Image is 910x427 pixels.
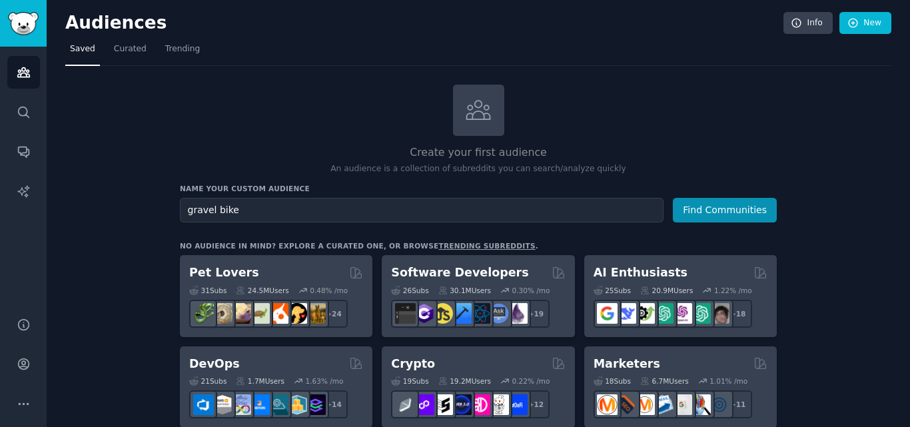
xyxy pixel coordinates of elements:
img: csharp [414,303,434,324]
img: content_marketing [597,394,618,415]
div: 21 Sub s [189,376,227,386]
img: elixir [507,303,528,324]
img: software [395,303,416,324]
img: AskComputerScience [488,303,509,324]
div: 25 Sub s [594,286,631,295]
a: Trending [161,39,205,66]
div: 1.22 % /mo [714,286,752,295]
div: 0.30 % /mo [512,286,550,295]
div: 20.9M Users [640,286,693,295]
img: defiblockchain [470,394,490,415]
img: Docker_DevOps [230,394,251,415]
div: 26 Sub s [391,286,428,295]
div: 24.5M Users [236,286,288,295]
div: + 12 [522,390,550,418]
a: trending subreddits [438,242,535,250]
img: GoogleGeminiAI [597,303,618,324]
div: 19.2M Users [438,376,491,386]
img: defi_ [507,394,528,415]
img: DeepSeek [616,303,636,324]
a: New [839,12,891,35]
span: Trending [165,43,200,55]
img: OpenAIDev [672,303,692,324]
h2: Audiences [65,13,783,34]
img: ballpython [212,303,232,324]
div: 1.01 % /mo [709,376,747,386]
img: herpetology [193,303,214,324]
img: DevOpsLinks [249,394,270,415]
img: platformengineering [268,394,288,415]
img: OnlineMarketing [709,394,729,415]
img: 0xPolygon [414,394,434,415]
img: reactnative [470,303,490,324]
h2: AI Enthusiasts [594,264,687,281]
img: chatgpt_promptDesign [653,303,674,324]
img: leopardgeckos [230,303,251,324]
input: Pick a short name, like "Digital Marketers" or "Movie-Goers" [180,198,664,222]
img: turtle [249,303,270,324]
img: cockatiel [268,303,288,324]
div: 1.63 % /mo [306,376,344,386]
img: AskMarketing [634,394,655,415]
img: bigseo [616,394,636,415]
a: Curated [109,39,151,66]
img: MarketingResearch [690,394,711,415]
p: An audience is a collection of subreddits you can search/analyze quickly [180,163,777,175]
img: AWS_Certified_Experts [212,394,232,415]
img: googleads [672,394,692,415]
img: aws_cdk [286,394,307,415]
img: chatgpt_prompts_ [690,303,711,324]
a: Saved [65,39,100,66]
div: 6.7M Users [640,376,689,386]
div: + 24 [320,300,348,328]
div: + 14 [320,390,348,418]
img: iOSProgramming [451,303,472,324]
div: 19 Sub s [391,376,428,386]
img: PetAdvice [286,303,307,324]
h2: DevOps [189,356,240,372]
img: CryptoNews [488,394,509,415]
div: + 18 [724,300,752,328]
h2: Pet Lovers [189,264,259,281]
div: 30.1M Users [438,286,491,295]
div: + 11 [724,390,752,418]
div: 18 Sub s [594,376,631,386]
span: Curated [114,43,147,55]
img: dogbreed [305,303,326,324]
h2: Marketers [594,356,660,372]
h2: Software Developers [391,264,528,281]
a: Info [783,12,833,35]
div: + 19 [522,300,550,328]
img: ArtificalIntelligence [709,303,729,324]
div: No audience in mind? Explore a curated one, or browse . [180,241,538,250]
div: 31 Sub s [189,286,227,295]
h2: Create your first audience [180,145,777,161]
img: GummySearch logo [8,12,39,35]
img: azuredevops [193,394,214,415]
img: AItoolsCatalog [634,303,655,324]
img: ethstaker [432,394,453,415]
button: Find Communities [673,198,777,222]
div: 0.22 % /mo [512,376,550,386]
img: Emailmarketing [653,394,674,415]
span: Saved [70,43,95,55]
img: PlatformEngineers [305,394,326,415]
img: learnjavascript [432,303,453,324]
h2: Crypto [391,356,435,372]
div: 1.7M Users [236,376,284,386]
h3: Name your custom audience [180,184,777,193]
img: ethfinance [395,394,416,415]
div: 0.48 % /mo [310,286,348,295]
img: web3 [451,394,472,415]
